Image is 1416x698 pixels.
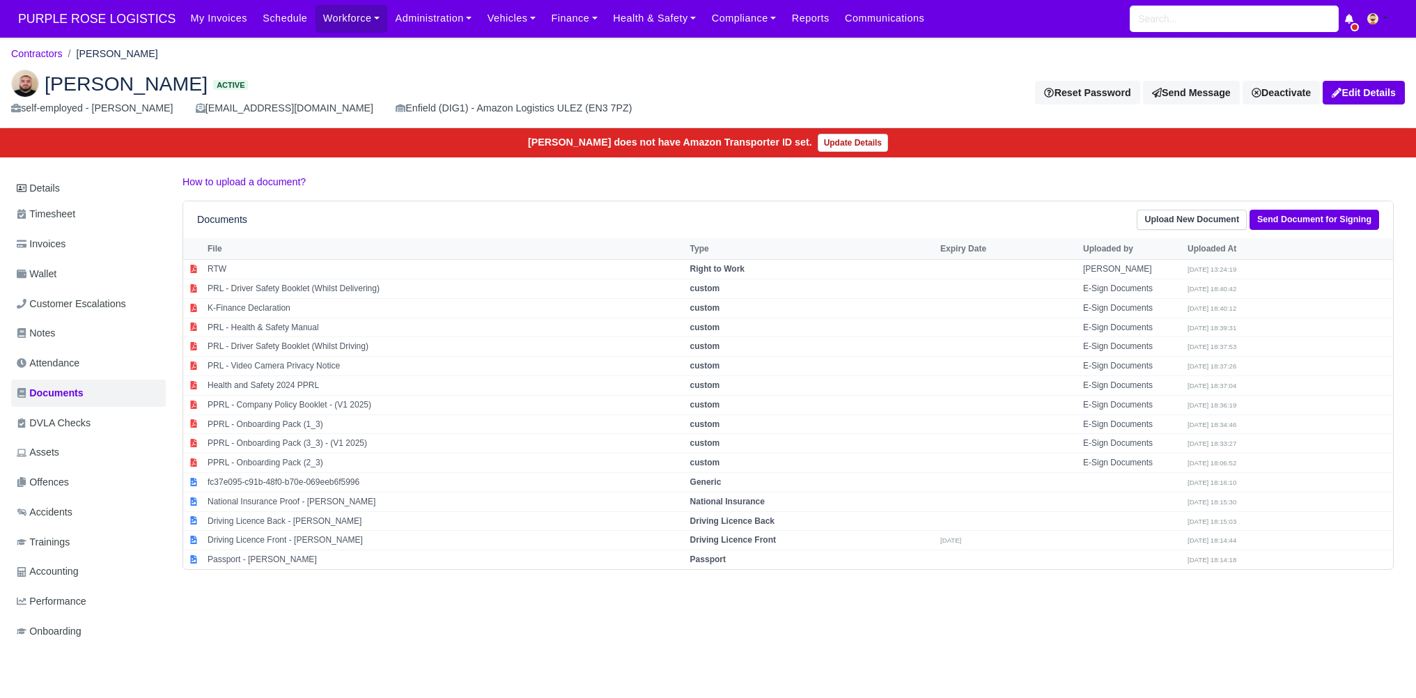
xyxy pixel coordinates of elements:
td: PRL - Health & Safety Manual [204,318,687,337]
strong: custom [690,419,720,429]
td: PRL - Driver Safety Booklet (Whilst Delivering) [204,279,687,298]
a: Vehicles [480,5,544,32]
strong: Driving Licence Front [690,535,776,545]
div: [EMAIL_ADDRESS][DOMAIN_NAME] [196,100,373,116]
li: [PERSON_NAME] [63,46,158,62]
div: Yordan Angelov Svetlinov [1,59,1415,128]
small: [DATE] 18:15:30 [1188,498,1236,506]
a: Upload New Document [1137,210,1247,230]
span: Accounting [17,564,79,580]
a: Assets [11,439,166,466]
small: [DATE] 18:15:03 [1188,518,1236,525]
a: Notes [11,320,166,347]
small: [DATE] 18:14:44 [1188,536,1236,544]
small: [DATE] 18:40:12 [1188,304,1236,312]
small: [DATE] 18:16:10 [1188,479,1236,486]
span: Trainings [17,534,70,550]
span: Active [213,80,248,91]
td: E-Sign Documents [1080,414,1184,434]
strong: National Insurance [690,497,765,506]
td: PRL - Video Camera Privacy Notice [204,357,687,376]
td: [PERSON_NAME] [1080,260,1184,279]
a: Wallet [11,261,166,288]
small: [DATE] 18:37:26 [1188,362,1236,370]
small: [DATE] 18:39:31 [1188,324,1236,332]
a: Performance [11,588,166,615]
a: Accidents [11,499,166,526]
a: Offences [11,469,166,496]
td: E-Sign Documents [1080,298,1184,318]
strong: Generic [690,477,722,487]
td: RTW [204,260,687,279]
span: Onboarding [17,623,81,639]
span: Timesheet [17,206,75,222]
a: Workforce [316,5,388,32]
span: [PERSON_NAME] [45,74,208,93]
small: [DATE] 18:34:46 [1188,421,1236,428]
a: Administration [387,5,479,32]
td: E-Sign Documents [1080,337,1184,357]
small: [DATE] 18:33:27 [1188,440,1236,447]
td: fc37e095-c91b-48f0-b70e-069eeb6f5996 [204,472,687,492]
a: Send Message [1143,81,1240,104]
a: Finance [543,5,605,32]
a: Update Details [818,134,888,152]
th: Uploaded At [1184,238,1289,259]
th: Expiry Date [937,238,1080,259]
a: Compliance [704,5,784,32]
button: Reset Password [1035,81,1139,104]
a: Communications [837,5,933,32]
span: PURPLE ROSE LOGISTICS [11,5,182,33]
td: E-Sign Documents [1080,357,1184,376]
td: E-Sign Documents [1080,318,1184,337]
small: [DATE] 18:36:19 [1188,401,1236,409]
small: [DATE] 18:06:52 [1188,459,1236,467]
td: E-Sign Documents [1080,375,1184,395]
strong: Passport [690,554,726,564]
strong: custom [690,284,720,293]
small: [DATE] 13:24:19 [1188,265,1236,273]
span: Documents [17,385,84,401]
td: National Insurance Proof - [PERSON_NAME] [204,492,687,511]
div: Enfield (DIG1) - Amazon Logistics ULEZ (EN3 7PZ) [396,100,632,116]
small: [DATE] 18:40:42 [1188,285,1236,293]
strong: Right to Work [690,264,745,274]
td: Driving Licence Front - [PERSON_NAME] [204,531,687,550]
input: Search... [1130,6,1339,32]
td: E-Sign Documents [1080,453,1184,473]
strong: custom [690,438,720,448]
span: DVLA Checks [17,415,91,431]
td: E-Sign Documents [1080,395,1184,414]
span: Notes [17,325,55,341]
iframe: Chat Widget [1346,631,1416,698]
a: Trainings [11,529,166,556]
a: Deactivate [1243,81,1320,104]
td: E-Sign Documents [1080,279,1184,298]
td: E-Sign Documents [1080,434,1184,453]
a: Details [11,176,166,201]
a: Schedule [255,5,315,32]
a: Accounting [11,558,166,585]
strong: custom [690,458,720,467]
td: Health and Safety 2024 PPRL [204,375,687,395]
a: DVLA Checks [11,410,166,437]
a: Reports [784,5,837,32]
a: PURPLE ROSE LOGISTICS [11,6,182,33]
strong: custom [690,380,720,390]
span: Wallet [17,266,56,282]
strong: custom [690,400,720,410]
a: Invoices [11,231,166,258]
span: Performance [17,594,86,610]
small: [DATE] [940,536,961,544]
span: Attendance [17,355,79,371]
td: PRL - Driver Safety Booklet (Whilst Driving) [204,337,687,357]
td: PPRL - Company Policy Booklet - (V1 2025) [204,395,687,414]
td: PPRL - Onboarding Pack (2_3) [204,453,687,473]
td: Driving Licence Back - [PERSON_NAME] [204,511,687,531]
span: Customer Escalations [17,296,126,312]
th: Uploaded by [1080,238,1184,259]
small: [DATE] 18:37:04 [1188,382,1236,389]
strong: custom [690,323,720,332]
a: Customer Escalations [11,290,166,318]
